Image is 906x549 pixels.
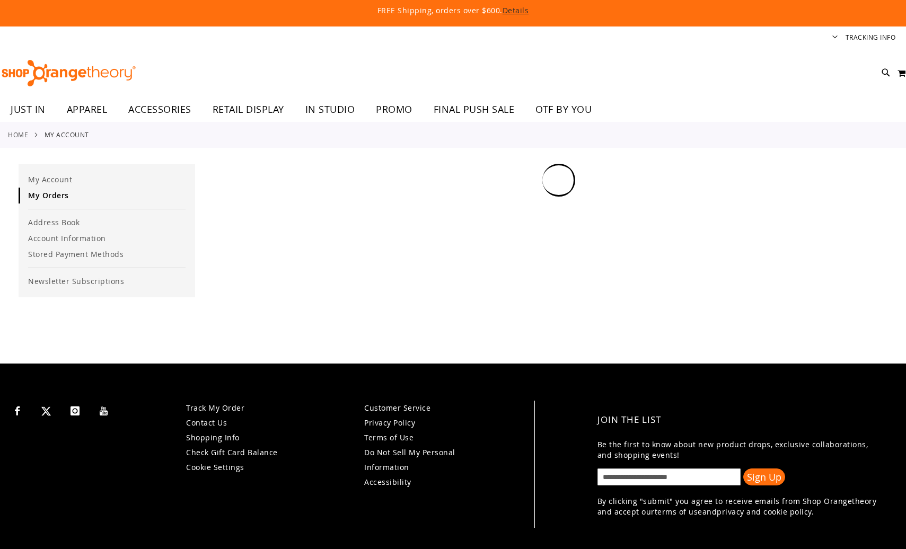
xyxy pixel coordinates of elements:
a: Details [503,5,529,15]
a: Account Information [19,231,195,246]
span: Sign Up [747,471,781,483]
p: Be the first to know about new product drops, exclusive collaborations, and shopping events! [597,439,884,461]
a: PROMO [365,98,423,122]
a: Shopping Info [186,432,240,442]
a: Tracking Info [846,33,896,42]
span: OTF BY YOU [535,98,592,121]
a: Customer Service [364,403,430,413]
a: terms of use [655,507,702,517]
button: Sign Up [743,468,785,485]
a: Track My Order [186,403,244,413]
h4: Join the List [597,406,884,434]
a: Accessibility [364,477,411,487]
a: Do Not Sell My Personal Information [364,447,455,472]
a: RETAIL DISPLAY [202,98,295,122]
a: Privacy Policy [364,418,415,428]
a: Visit our X page [37,401,56,419]
a: Address Book [19,215,195,231]
strong: My Account [45,130,89,139]
a: FINAL PUSH SALE [423,98,525,122]
a: Visit our Instagram page [66,401,84,419]
span: ACCESSORIES [128,98,191,121]
span: APPAREL [67,98,108,121]
a: Visit our Youtube page [95,401,113,419]
button: Account menu [832,33,838,43]
a: APPAREL [56,98,118,122]
a: My Account [19,172,195,188]
a: Visit our Facebook page [8,401,27,419]
span: RETAIL DISPLAY [213,98,284,121]
span: IN STUDIO [305,98,355,121]
a: OTF BY YOU [525,98,602,122]
a: privacy and cookie policy. [717,507,814,517]
img: Twitter [41,406,51,416]
span: PROMO [376,98,412,121]
a: Terms of Use [364,432,414,442]
span: FINAL PUSH SALE [434,98,515,121]
p: FREE Shipping, orders over $600. [135,5,771,16]
a: Newsletter Subscriptions [19,273,195,289]
a: Cookie Settings [186,462,244,472]
a: Home [8,130,28,139]
span: JUST IN [11,98,46,121]
a: Check Gift Card Balance [186,447,278,457]
a: My Orders [19,188,195,203]
a: Contact Us [186,418,227,428]
a: IN STUDIO [295,98,366,122]
p: By clicking "submit" you agree to receive emails from Shop Orangetheory and accept our and [597,496,884,517]
a: Stored Payment Methods [19,246,195,262]
a: ACCESSORIES [118,98,202,122]
input: enter email [597,468,741,485]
